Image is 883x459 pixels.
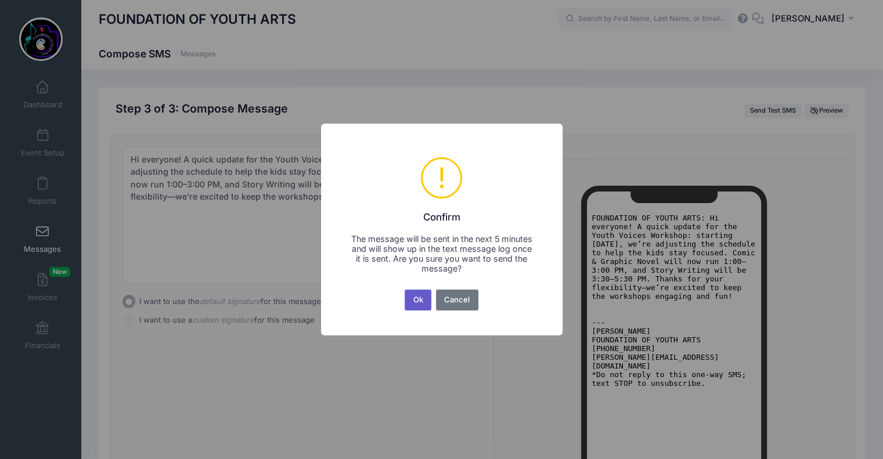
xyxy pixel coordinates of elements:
[349,234,534,273] div: The message will be sent in the next 5 minutes and will show up in the text message log once it i...
[438,159,446,197] div: !
[405,290,431,310] button: Ok
[436,290,478,310] button: Cancel
[336,203,547,223] h2: Confirm
[5,5,170,179] pre: FOUNDATION OF YOUTH ARTS: Hi everyone! A quick update for the Youth Voices Workshop: starting [DA...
